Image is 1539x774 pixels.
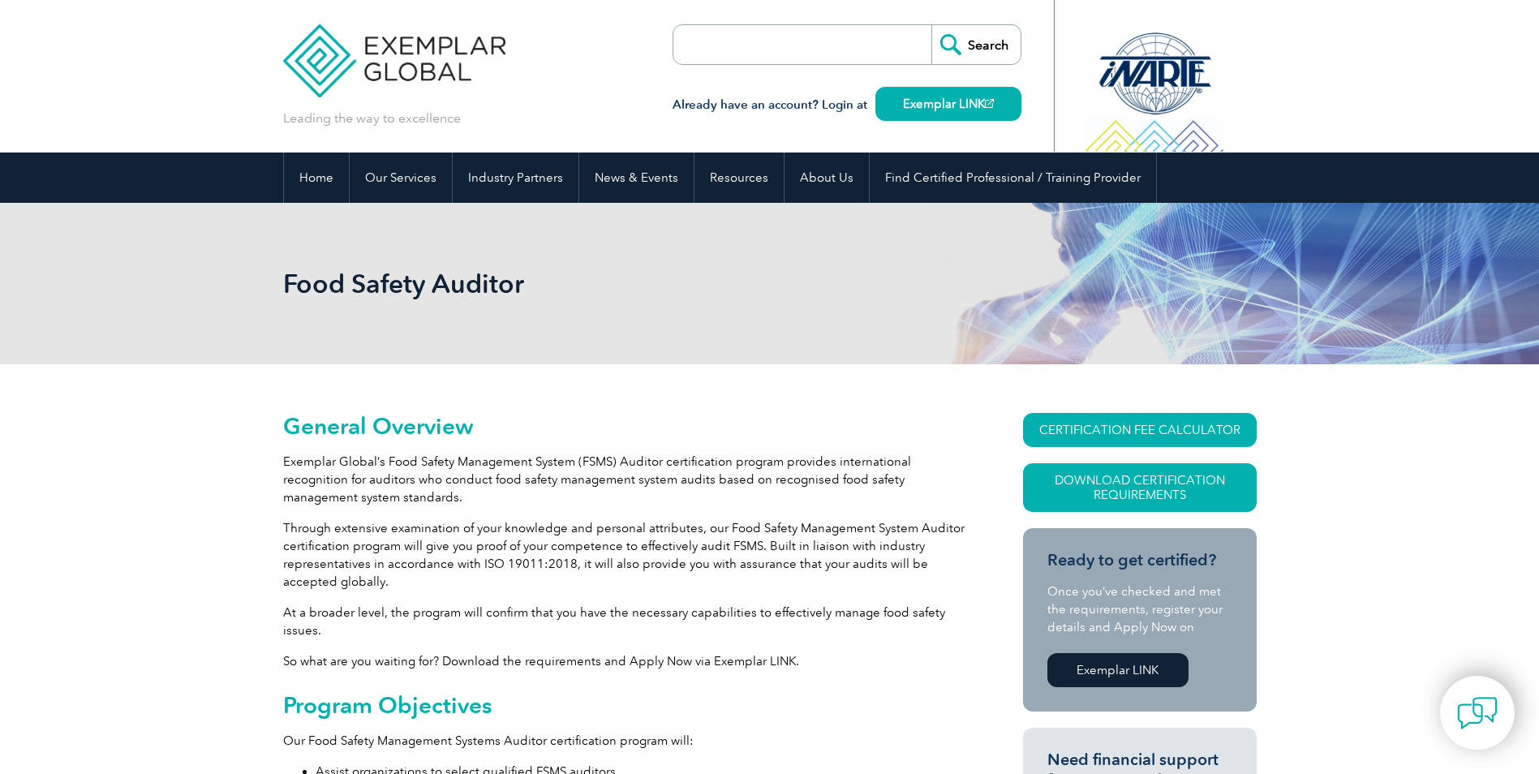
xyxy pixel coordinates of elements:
a: Download Certification Requirements [1023,463,1257,512]
a: Exemplar LINK [1047,653,1189,687]
img: open_square.png [985,99,994,108]
a: Resources [694,153,784,203]
p: So what are you waiting for? Download the requirements and Apply Now via Exemplar LINK. [283,652,965,670]
p: Once you’ve checked and met the requirements, register your details and Apply Now on [1047,583,1232,636]
p: Our Food Safety Management Systems Auditor certification program will: [283,732,965,750]
p: Through extensive examination of your knowledge and personal attributes, our Food Safety Manageme... [283,519,965,591]
h3: Ready to get certified? [1047,550,1232,570]
p: At a broader level, the program will confirm that you have the necessary capabilities to effectiv... [283,604,965,639]
a: Find Certified Professional / Training Provider [870,153,1156,203]
a: Industry Partners [453,153,578,203]
p: Exemplar Global’s Food Safety Management System (FSMS) Auditor certification program provides int... [283,453,965,506]
a: About Us [785,153,869,203]
h1: Food Safety Auditor [283,268,906,299]
h2: Program Objectives [283,692,965,718]
input: Search [931,25,1021,64]
a: Our Services [350,153,452,203]
a: Home [284,153,349,203]
a: Exemplar LINK [875,87,1021,121]
a: News & Events [579,153,694,203]
p: Leading the way to excellence [283,110,461,127]
h3: Already have an account? Login at [673,95,1021,115]
img: contact-chat.png [1457,693,1498,733]
h2: General Overview [283,413,965,439]
a: CERTIFICATION FEE CALCULATOR [1023,413,1257,447]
